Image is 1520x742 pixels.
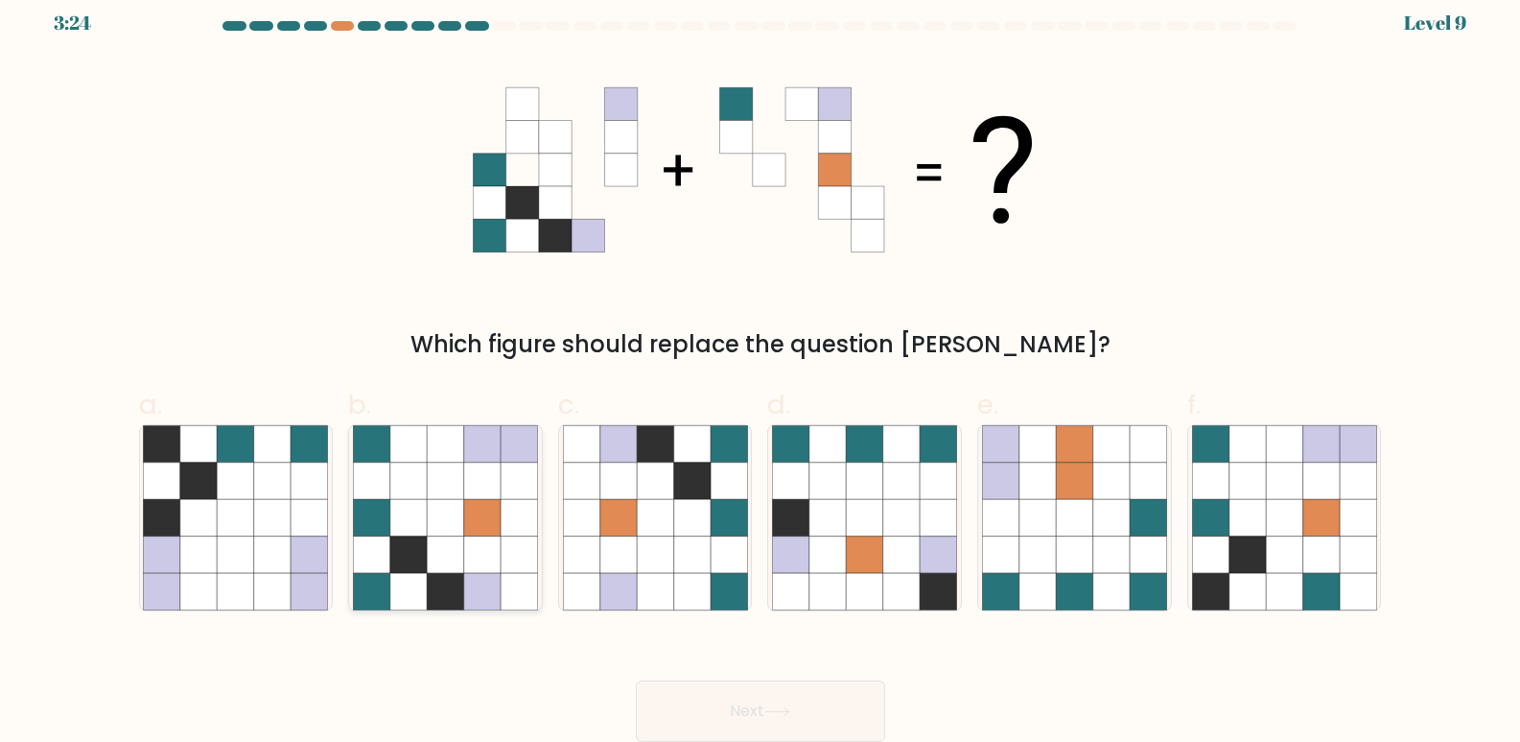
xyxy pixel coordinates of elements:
[54,9,91,37] div: 3:24
[348,386,371,423] span: b.
[1187,386,1201,423] span: f.
[1404,9,1466,37] div: Level 9
[151,327,1370,362] div: Which figure should replace the question [PERSON_NAME]?
[636,681,885,742] button: Next
[558,386,579,423] span: c.
[977,386,998,423] span: e.
[139,386,162,423] span: a.
[767,386,790,423] span: d.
